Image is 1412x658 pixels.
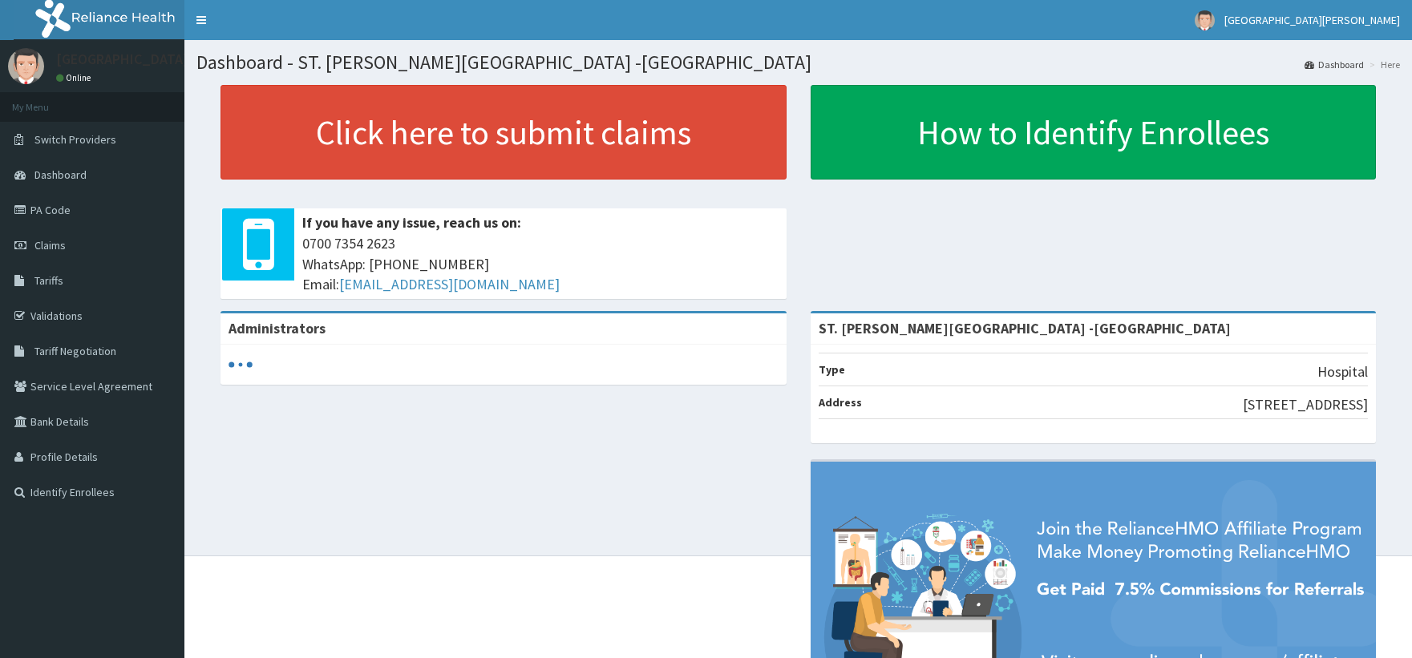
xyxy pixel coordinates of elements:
[811,85,1377,180] a: How to Identify Enrollees
[34,168,87,182] span: Dashboard
[196,52,1400,73] h1: Dashboard - ST. [PERSON_NAME][GEOGRAPHIC_DATA] -[GEOGRAPHIC_DATA]
[302,233,779,295] span: 0700 7354 2623 WhatsApp: [PHONE_NUMBER] Email:
[34,132,116,147] span: Switch Providers
[819,362,845,377] b: Type
[56,72,95,83] a: Online
[819,319,1231,337] strong: ST. [PERSON_NAME][GEOGRAPHIC_DATA] -[GEOGRAPHIC_DATA]
[229,319,326,337] b: Administrators
[34,273,63,288] span: Tariffs
[34,344,116,358] span: Tariff Negotiation
[339,275,560,293] a: [EMAIL_ADDRESS][DOMAIN_NAME]
[1305,58,1364,71] a: Dashboard
[302,213,521,232] b: If you have any issue, reach us on:
[229,353,253,377] svg: audio-loading
[34,238,66,252] span: Claims
[819,395,862,410] b: Address
[1317,361,1368,382] p: Hospital
[8,48,44,84] img: User Image
[1224,13,1400,27] span: [GEOGRAPHIC_DATA][PERSON_NAME]
[1243,394,1368,415] p: [STREET_ADDRESS]
[1365,58,1400,71] li: Here
[1195,10,1215,30] img: User Image
[56,52,293,67] p: [GEOGRAPHIC_DATA][PERSON_NAME]
[220,85,787,180] a: Click here to submit claims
